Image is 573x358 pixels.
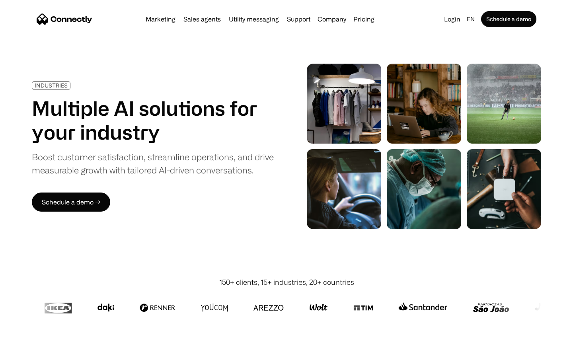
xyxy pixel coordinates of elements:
div: Boost customer satisfaction, streamline operations, and drive measurable growth with tailored AI-... [32,150,274,177]
div: en [467,14,475,25]
a: Pricing [350,16,378,22]
a: Login [441,14,464,25]
div: INDUSTRIES [35,82,68,88]
ul: Language list [16,344,48,355]
a: Support [284,16,314,22]
a: Schedule a demo → [32,193,110,212]
div: Company [318,14,346,25]
a: Marketing [142,16,179,22]
div: 150+ clients, 15+ industries, 20+ countries [219,277,354,288]
aside: Language selected: English [8,343,48,355]
a: Sales agents [180,16,224,22]
a: Utility messaging [226,16,282,22]
h1: Multiple AI solutions for your industry [32,96,274,144]
a: Schedule a demo [481,11,536,27]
